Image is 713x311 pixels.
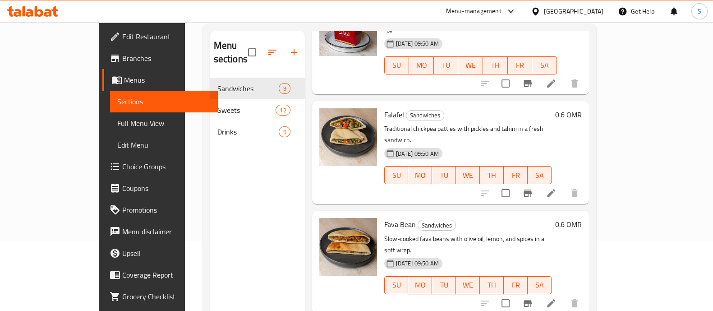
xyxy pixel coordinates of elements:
button: SU [384,276,409,294]
span: Menu disclaimer [122,226,211,237]
a: Choice Groups [102,156,218,177]
div: items [279,126,290,137]
span: S [698,6,701,16]
div: Sweets12 [210,99,305,121]
img: Falafel [319,108,377,166]
a: Sections [110,91,218,112]
a: Full Menu View [110,112,218,134]
div: items [276,105,290,116]
span: Sweets [217,105,276,116]
span: Sections [117,96,211,107]
nav: Menu sections [210,74,305,146]
h6: 0.6 OMR [555,108,582,121]
span: 9 [279,84,290,93]
span: TH [487,59,504,72]
span: TH [483,279,500,292]
span: Drinks [217,126,279,137]
a: Edit Menu [110,134,218,156]
button: delete [564,182,585,204]
button: SA [528,166,552,184]
button: Branch-specific-item [517,182,538,204]
button: WE [456,166,480,184]
div: [GEOGRAPHIC_DATA] [544,6,603,16]
span: Fava Bean [384,218,416,231]
span: Grocery Checklist [122,291,211,302]
button: MO [409,56,434,74]
span: Falafel [384,108,404,121]
span: Upsell [122,248,211,259]
span: TU [436,279,452,292]
p: Slow-cooked fava beans with olive oil, lemon, and spices in a soft wrap. [384,233,552,256]
span: WE [460,279,476,292]
button: delete [564,73,585,94]
span: Promotions [122,204,211,215]
span: Edit Restaurant [122,31,211,42]
span: Select to update [496,184,515,203]
a: Menus [102,69,218,91]
span: [DATE] 09:50 AM [392,259,442,268]
a: Edit menu item [546,298,557,309]
img: Fava Bean [319,218,377,276]
span: MO [413,59,430,72]
button: FR [504,166,528,184]
span: Full Menu View [117,118,211,129]
span: SA [536,59,553,72]
div: items [279,83,290,94]
h2: Menu sections [214,39,248,66]
span: MO [412,169,428,182]
span: Sort sections [262,42,283,63]
span: MO [412,279,428,292]
button: SU [384,56,409,74]
span: [DATE] 09:50 AM [392,39,442,48]
div: Drinks9 [210,121,305,143]
a: Edit menu item [546,78,557,89]
a: Branches [102,47,218,69]
span: FR [507,279,524,292]
a: Grocery Checklist [102,286,218,307]
button: FR [508,56,533,74]
span: TU [436,169,452,182]
span: Sandwiches [418,220,455,231]
span: FR [507,169,524,182]
span: TH [483,169,500,182]
button: SA [528,276,552,294]
span: Choice Groups [122,161,211,172]
div: Sandwiches9 [210,78,305,99]
span: Select to update [496,74,515,93]
span: Select all sections [243,43,262,62]
a: Edit menu item [546,188,557,199]
a: Coverage Report [102,264,218,286]
span: Branches [122,53,211,64]
span: Edit Menu [117,139,211,150]
button: MO [408,166,432,184]
span: WE [462,59,479,72]
button: TH [480,276,504,294]
span: SU [388,59,406,72]
button: WE [458,56,483,74]
span: WE [460,169,476,182]
button: Branch-specific-item [517,73,538,94]
span: [DATE] 09:50 AM [392,149,442,158]
button: FR [504,276,528,294]
button: WE [456,276,480,294]
a: Menu disclaimer [102,221,218,242]
div: Sandwiches [406,110,444,121]
span: Sandwiches [406,110,444,121]
button: TH [483,56,508,74]
div: Sandwiches [217,83,279,94]
button: SU [384,166,409,184]
button: MO [408,276,432,294]
span: SU [388,169,405,182]
span: Coverage Report [122,269,211,280]
button: TU [432,276,456,294]
h6: 0.6 OMR [555,218,582,231]
span: SA [531,279,548,292]
button: TH [480,166,504,184]
a: Promotions [102,199,218,221]
span: Coupons [122,183,211,194]
div: Menu-management [446,6,501,17]
button: SA [532,56,557,74]
span: SU [388,279,405,292]
button: TU [434,56,459,74]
